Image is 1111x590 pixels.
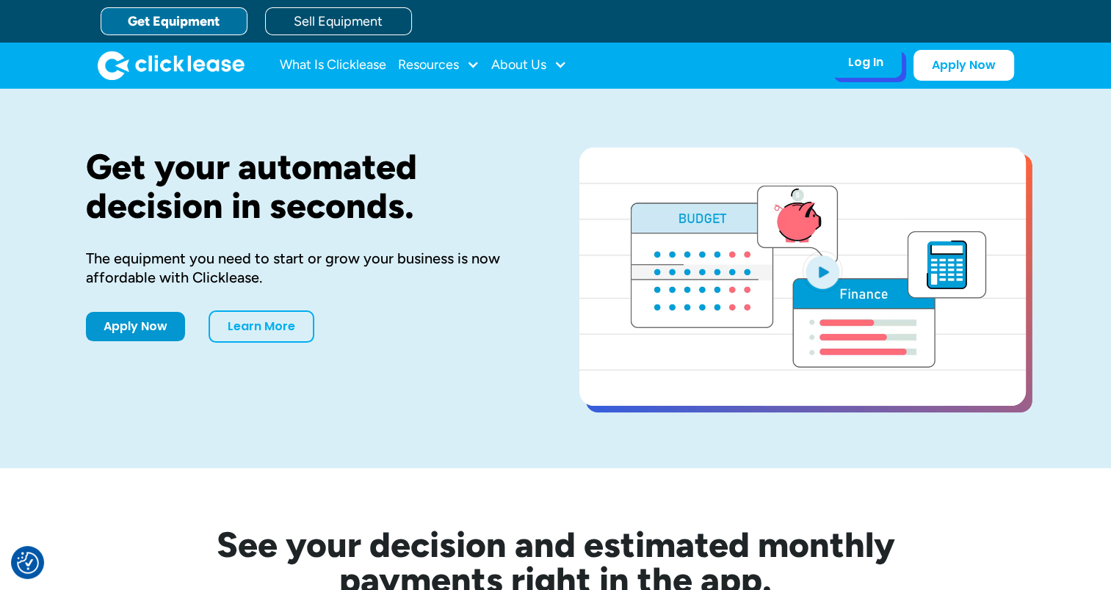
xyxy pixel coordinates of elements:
a: Apply Now [86,312,185,341]
img: Clicklease logo [98,51,245,80]
img: Blue play button logo on a light blue circular background [803,251,842,292]
div: Log In [848,55,883,70]
img: Revisit consent button [17,552,39,574]
div: Resources [398,51,479,80]
div: The equipment you need to start or grow your business is now affordable with Clicklease. [86,249,532,287]
h1: Get your automated decision in seconds. [86,147,532,225]
a: What Is Clicklease [280,51,386,80]
a: Get Equipment [101,7,247,35]
a: Learn More [209,310,314,343]
a: Sell Equipment [265,7,412,35]
a: home [98,51,245,80]
button: Consent Preferences [17,552,39,574]
div: About Us [491,51,567,80]
a: Apply Now [913,50,1014,81]
a: open lightbox [579,147,1026,406]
